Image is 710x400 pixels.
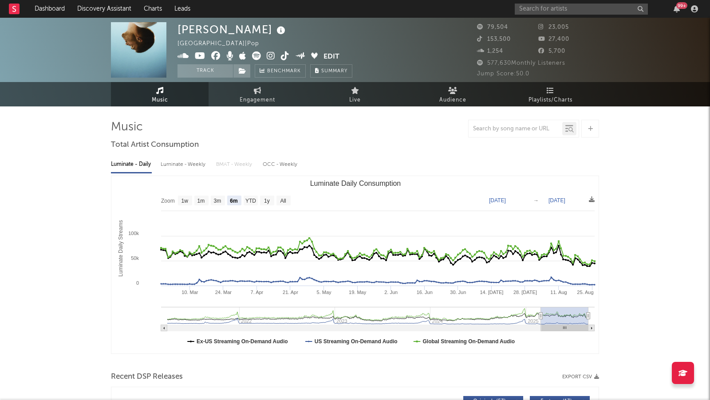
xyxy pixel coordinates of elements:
[480,290,503,295] text: 14. [DATE]
[477,24,508,30] span: 79,504
[245,198,256,204] text: YTD
[577,290,593,295] text: 25. Aug
[439,95,466,106] span: Audience
[501,82,599,106] a: Playlists/Charts
[676,2,687,9] div: 99 +
[538,36,569,42] span: 27,400
[450,290,466,295] text: 30. Jun
[181,198,189,204] text: 1w
[152,95,168,106] span: Music
[477,71,529,77] span: Jump Score: 50.0
[533,197,539,204] text: →
[177,22,288,37] div: [PERSON_NAME]
[674,5,680,12] button: 99+
[562,374,599,380] button: Export CSV
[177,39,269,49] div: [GEOGRAPHIC_DATA] | Pop
[283,290,298,295] text: 21. Apr
[263,157,298,172] div: OCC - Weekly
[131,255,139,261] text: 50k
[317,290,332,295] text: 5. May
[404,82,501,106] a: Audience
[417,290,433,295] text: 16. Jun
[349,290,367,295] text: 19. May
[111,176,599,353] svg: Luminate Daily Consumption
[111,372,183,382] span: Recent DSP Releases
[315,338,398,345] text: US Streaming On-Demand Audio
[197,338,288,345] text: Ex-US Streaming On-Demand Audio
[538,48,565,54] span: 5,700
[423,338,515,345] text: Global Streaming On-Demand Audio
[267,66,301,77] span: Benchmark
[323,51,339,63] button: Edit
[550,290,567,295] text: 11. Aug
[161,198,175,204] text: Zoom
[513,290,537,295] text: 28. [DATE]
[477,60,565,66] span: 577,630 Monthly Listeners
[209,82,306,106] a: Engagement
[240,95,275,106] span: Engagement
[230,198,237,204] text: 6m
[529,95,572,106] span: Playlists/Charts
[264,198,270,204] text: 1y
[489,197,506,204] text: [DATE]
[538,24,569,30] span: 23,005
[384,290,398,295] text: 2. Jun
[128,231,139,236] text: 100k
[349,95,361,106] span: Live
[181,290,198,295] text: 10. Mar
[161,157,207,172] div: Luminate - Weekly
[251,290,264,295] text: 7. Apr
[118,220,124,276] text: Luminate Daily Streams
[477,48,503,54] span: 1,254
[306,82,404,106] a: Live
[310,180,401,187] text: Luminate Daily Consumption
[255,64,306,78] a: Benchmark
[515,4,648,15] input: Search for artists
[548,197,565,204] text: [DATE]
[280,198,286,204] text: All
[111,140,199,150] span: Total Artist Consumption
[310,64,352,78] button: Summary
[469,125,562,133] input: Search by song name or URL
[136,280,139,286] text: 0
[321,69,347,74] span: Summary
[197,198,205,204] text: 1m
[111,157,152,172] div: Luminate - Daily
[177,64,233,78] button: Track
[214,198,221,204] text: 3m
[111,82,209,106] a: Music
[215,290,232,295] text: 24. Mar
[477,36,511,42] span: 153,500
